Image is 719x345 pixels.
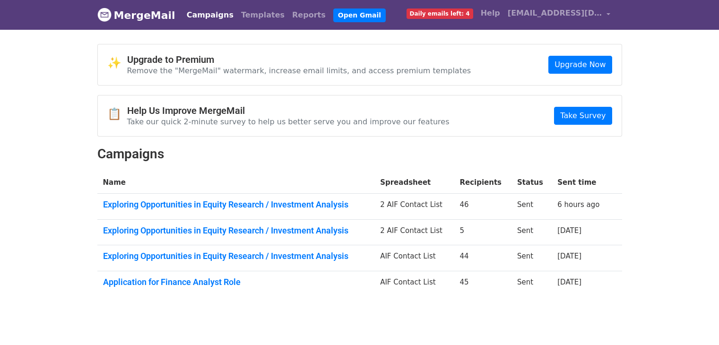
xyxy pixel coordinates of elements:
a: MergeMail [97,5,175,25]
a: Exploring Opportunities in Equity Research / Investment Analysis [103,225,369,236]
td: Sent [511,271,552,296]
td: Sent [511,194,552,220]
td: AIF Contact List [374,271,454,296]
td: 5 [454,219,511,245]
a: 6 hours ago [557,200,599,209]
a: Exploring Opportunities in Equity Research / Investment Analysis [103,199,369,210]
td: 2 AIF Contact List [374,194,454,220]
p: Remove the "MergeMail" watermark, increase email limits, and access premium templates [127,66,471,76]
span: Daily emails left: 4 [407,9,473,19]
a: Campaigns [183,6,237,25]
td: Sent [511,219,552,245]
th: Name [97,172,375,194]
h4: Help Us Improve MergeMail [127,105,450,116]
span: ✨ [107,56,127,70]
a: Daily emails left: 4 [403,4,477,23]
img: MergeMail logo [97,8,112,22]
a: Templates [237,6,288,25]
a: Upgrade Now [548,56,612,74]
th: Recipients [454,172,511,194]
a: Reports [288,6,329,25]
a: Help [477,4,504,23]
a: Open Gmail [333,9,386,22]
th: Sent time [552,172,609,194]
td: 44 [454,245,511,271]
td: AIF Contact List [374,245,454,271]
h2: Campaigns [97,146,622,162]
a: Exploring Opportunities in Equity Research / Investment Analysis [103,251,369,261]
span: [EMAIL_ADDRESS][DOMAIN_NAME] [508,8,602,19]
a: Take Survey [554,107,612,125]
a: Application for Finance Analyst Role [103,277,369,287]
th: Spreadsheet [374,172,454,194]
td: 46 [454,194,511,220]
td: 2 AIF Contact List [374,219,454,245]
h4: Upgrade to Premium [127,54,471,65]
a: [DATE] [557,226,581,235]
td: 45 [454,271,511,296]
p: Take our quick 2-minute survey to help us better serve you and improve our features [127,117,450,127]
th: Status [511,172,552,194]
a: [DATE] [557,252,581,260]
a: [DATE] [557,278,581,286]
td: Sent [511,245,552,271]
a: [EMAIL_ADDRESS][DOMAIN_NAME] [504,4,615,26]
span: 📋 [107,107,127,121]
